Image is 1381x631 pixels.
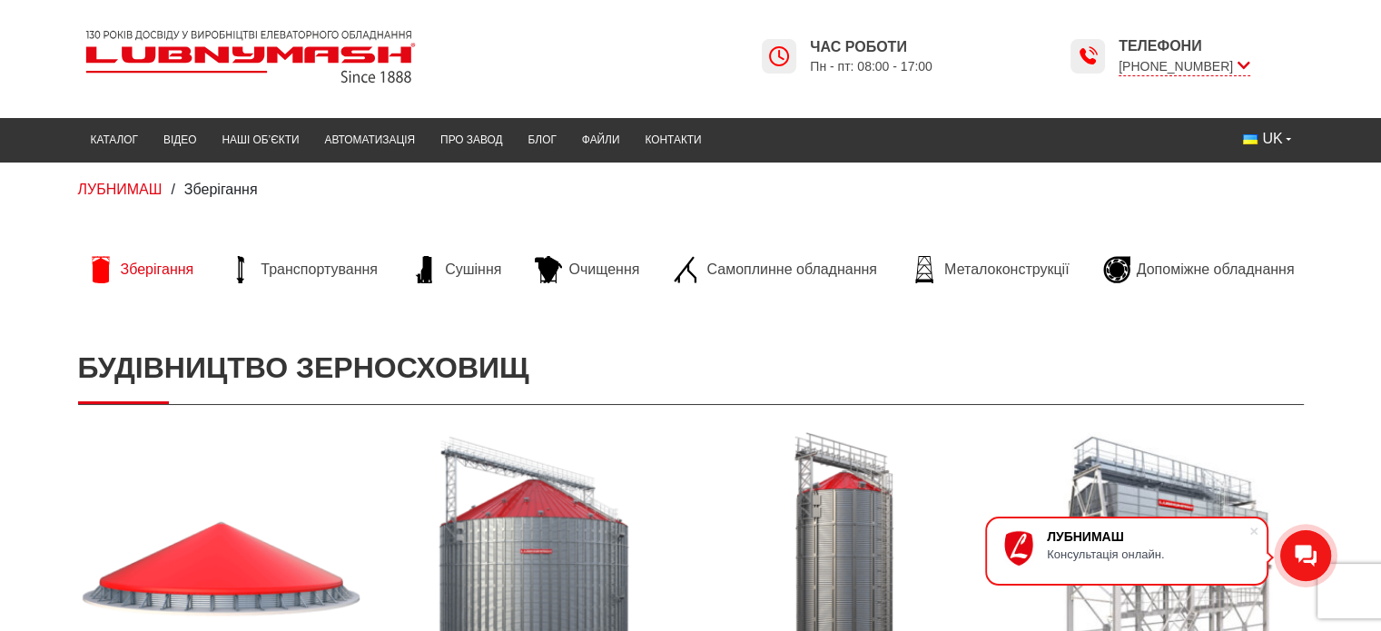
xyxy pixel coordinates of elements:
span: UK [1262,129,1282,149]
a: Металоконструкції [902,256,1078,283]
a: ЛУБНИМАШ [78,182,163,197]
a: Блог [515,123,568,158]
a: Автоматизація [311,123,428,158]
img: Українська [1243,134,1258,144]
span: Допоміжне обладнання [1137,260,1295,280]
a: Зберігання [78,256,203,283]
span: [PHONE_NUMBER] [1119,57,1250,76]
span: Час роботи [810,37,932,57]
a: Файли [569,123,633,158]
a: Транспортування [218,256,387,283]
img: Lubnymash time icon [768,45,790,67]
span: Очищення [568,260,639,280]
a: Самоплинне обладнання [664,256,885,283]
span: / [171,182,174,197]
span: Металоконструкції [944,260,1069,280]
span: Зберігання [121,260,194,280]
span: Самоплинне обладнання [706,260,876,280]
span: Пн - пт: 08:00 - 17:00 [810,58,932,75]
a: Відео [151,123,209,158]
a: Каталог [78,123,151,158]
span: Транспортування [261,260,378,280]
div: Консультація онлайн. [1047,547,1248,561]
a: Очищення [526,256,648,283]
a: Контакти [632,123,714,158]
a: Про завод [428,123,515,158]
img: Lubnymash [78,23,423,91]
button: UK [1230,123,1303,155]
span: Зберігання [184,182,258,197]
a: Допоміжне обладнання [1094,256,1304,283]
a: Сушіння [402,256,510,283]
h1: Будівництво зерносховищ [78,332,1304,404]
img: Lubnymash time icon [1077,45,1099,67]
span: Сушіння [445,260,501,280]
div: ЛУБНИМАШ [1047,529,1248,544]
a: Наші об’єкти [209,123,311,158]
span: Телефони [1119,36,1250,56]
